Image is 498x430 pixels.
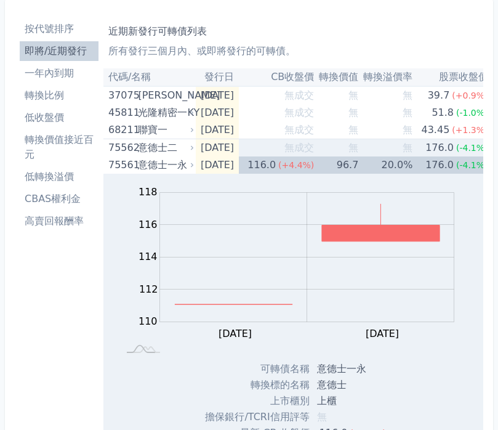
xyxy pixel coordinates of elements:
[108,104,135,121] div: 45811
[278,160,314,170] span: (+4.4%)
[196,104,239,121] td: [DATE]
[20,192,98,206] li: CBAS權利金
[196,121,239,139] td: [DATE]
[20,214,98,229] li: 高賣回報酬率
[412,68,488,86] th: 股票收盤價
[245,156,278,174] div: 116.0
[452,125,488,135] span: (+1.3%)
[191,361,309,377] td: 可轉債名稱
[20,167,98,187] a: 低轉換溢價
[108,156,135,174] div: 75561
[20,86,98,105] a: 轉換比例
[196,86,239,104] td: [DATE]
[196,139,239,157] td: [DATE]
[310,361,396,377] td: 意德士一永
[456,143,488,153] span: (-4.1%)
[348,89,358,101] span: 無
[358,156,412,174] td: 20.0%
[348,124,358,136] span: 無
[423,156,456,174] div: 176.0
[20,63,98,83] a: 一年內到期
[108,87,135,104] div: 37075
[191,377,309,393] td: 轉換標的名稱
[139,219,158,230] tspan: 116
[108,24,478,39] h1: 近期新發行可轉債列表
[138,139,191,156] div: 意德士二
[423,139,456,156] div: 176.0
[132,186,473,339] g: Chart
[348,142,358,153] span: 無
[138,87,191,104] div: [PERSON_NAME]
[314,68,358,86] th: 轉換價值
[20,130,98,164] a: 轉換價值接近百元
[20,132,98,162] li: 轉換價值接近百元
[20,110,98,125] li: 低收盤價
[419,121,452,139] div: 43.45
[284,89,314,101] span: 無成交
[20,66,98,81] li: 一年內到期
[20,211,98,231] a: 高賣回報酬率
[20,22,98,36] li: 按代號排序
[403,89,412,101] span: 無
[20,189,98,209] a: CBAS權利金
[139,283,158,295] tspan: 112
[358,68,412,86] th: 轉換溢價率
[138,156,191,174] div: 意德士一永
[310,393,396,409] td: 上櫃
[108,121,135,139] div: 68211
[284,142,314,153] span: 無成交
[284,124,314,136] span: 無成交
[348,107,358,118] span: 無
[314,156,358,174] td: 96.7
[425,87,452,104] div: 39.7
[310,377,396,393] td: 意德士
[196,156,239,174] td: [DATE]
[138,104,191,121] div: 光隆精密一KY
[196,68,239,86] th: 發行日
[403,142,412,153] span: 無
[191,393,309,409] td: 上市櫃別
[284,107,314,118] span: 無成交
[108,44,478,59] p: 所有發行三個月內、或即將發行的可轉債。
[219,328,252,339] tspan: [DATE]
[108,139,135,156] div: 75562
[429,104,456,121] div: 51.8
[139,251,158,262] tspan: 114
[403,124,412,136] span: 無
[20,41,98,61] a: 即將/近期發行
[20,88,98,103] li: 轉換比例
[139,315,158,327] tspan: 110
[20,19,98,39] a: 按代號排序
[138,121,191,139] div: 聯寶一
[20,44,98,59] li: 即將/近期發行
[456,108,488,118] span: (-1.0%)
[20,108,98,128] a: 低收盤價
[456,160,488,170] span: (-4.1%)
[317,411,327,423] span: 無
[239,68,314,86] th: CB收盤價
[139,186,158,198] tspan: 118
[366,328,399,339] tspan: [DATE]
[103,68,196,86] th: 代碼/名稱
[403,107,412,118] span: 無
[191,409,309,425] td: 擔保銀行/TCRI信用評等
[452,91,488,100] span: (+0.9%)
[20,169,98,184] li: 低轉換溢價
